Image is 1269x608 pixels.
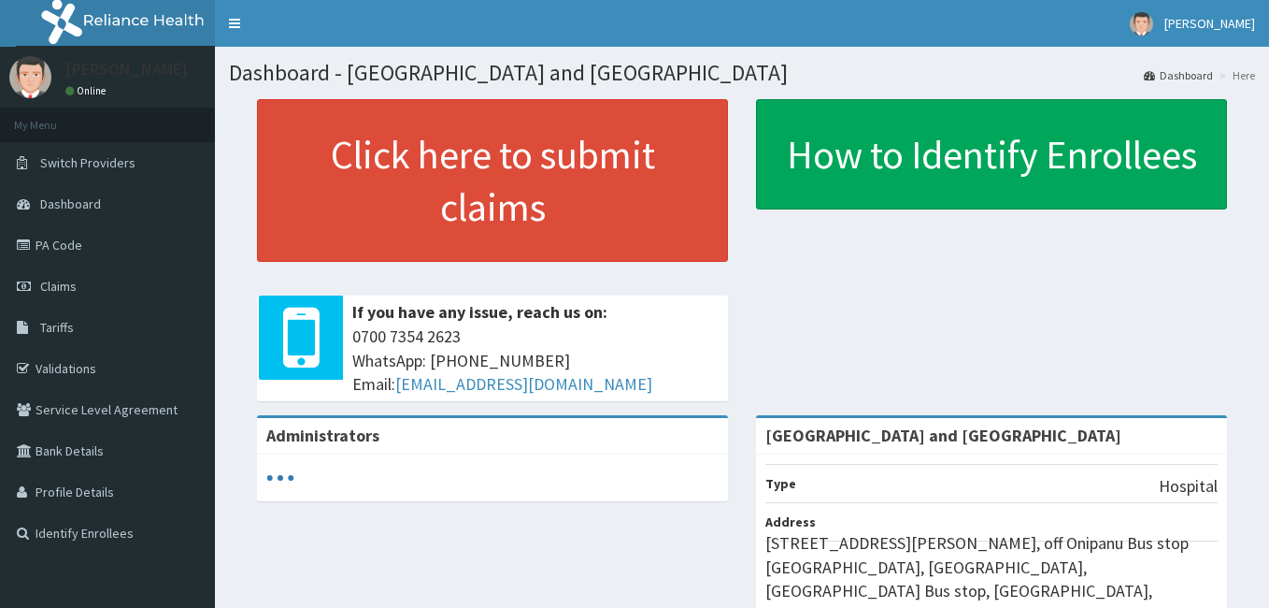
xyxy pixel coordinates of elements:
p: Hospital [1159,474,1218,499]
svg: audio-loading [266,464,294,492]
span: Switch Providers [40,154,135,171]
a: Click here to submit claims [257,99,728,262]
b: Address [765,514,816,530]
li: Here [1215,67,1255,83]
b: If you have any issue, reach us on: [352,301,607,323]
span: Dashboard [40,195,101,212]
strong: [GEOGRAPHIC_DATA] and [GEOGRAPHIC_DATA] [765,425,1121,446]
a: Online [65,84,110,97]
a: [EMAIL_ADDRESS][DOMAIN_NAME] [395,373,652,395]
span: [PERSON_NAME] [1164,15,1255,32]
p: [PERSON_NAME] [65,61,188,78]
span: 0700 7354 2623 WhatsApp: [PHONE_NUMBER] Email: [352,325,719,397]
h1: Dashboard - [GEOGRAPHIC_DATA] and [GEOGRAPHIC_DATA] [229,61,1255,85]
span: Tariffs [40,319,74,336]
a: How to Identify Enrollees [756,99,1227,210]
b: Administrators [266,425,379,446]
b: Type [765,475,796,492]
span: Claims [40,278,77,295]
img: User Image [9,56,51,98]
a: Dashboard [1144,67,1213,83]
img: User Image [1130,12,1153,36]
